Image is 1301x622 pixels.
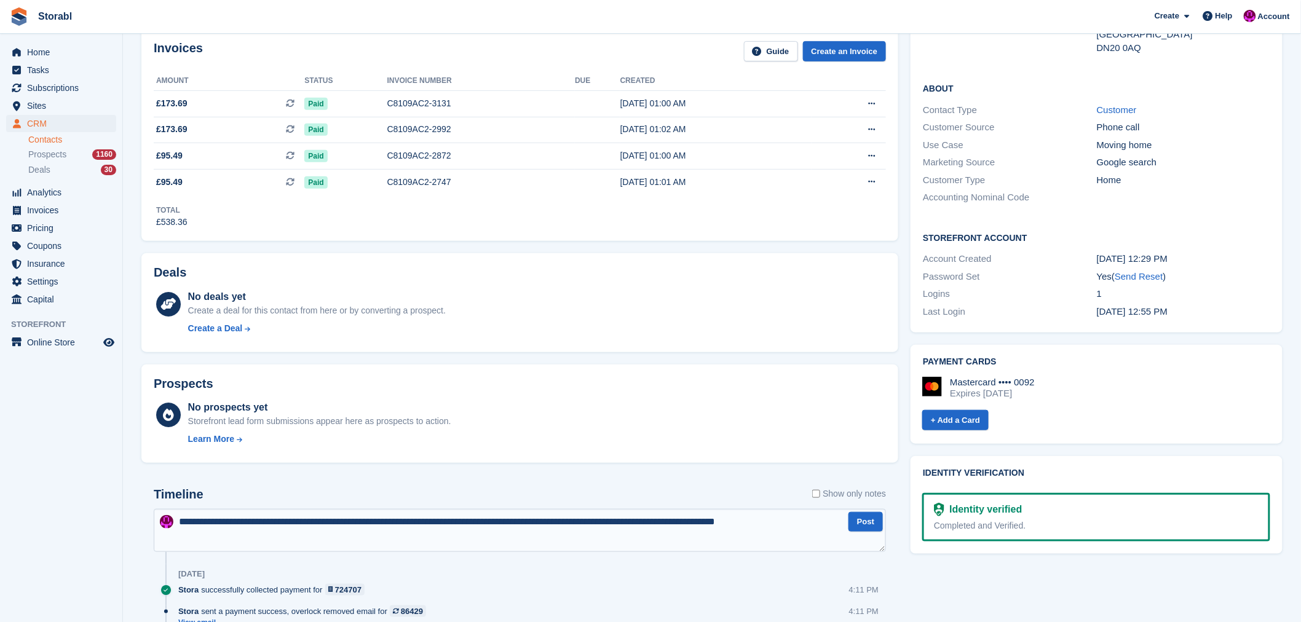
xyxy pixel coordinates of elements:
[1097,138,1271,152] div: Moving home
[1216,10,1233,22] span: Help
[27,97,101,114] span: Sites
[304,71,387,91] th: Status
[188,304,446,317] div: Create a deal for this contact from here or by converting a prospect.
[944,502,1022,517] div: Identity verified
[6,61,116,79] a: menu
[923,231,1270,243] h2: Storefront Account
[812,487,820,500] input: Show only notes
[6,184,116,201] a: menu
[1112,271,1166,281] span: ( )
[923,120,1097,135] div: Customer Source
[101,335,116,350] a: Preview store
[923,287,1097,301] div: Logins
[6,202,116,219] a: menu
[1097,270,1271,284] div: Yes
[6,44,116,61] a: menu
[923,468,1270,478] h2: Identity verification
[1097,252,1271,266] div: [DATE] 12:29 PM
[154,377,213,391] h2: Prospects
[10,7,28,26] img: stora-icon-8386f47178a22dfd0bd8f6a31ec36ba5ce8667c1dd55bd0f319d3a0aa187defe.svg
[178,569,205,579] div: [DATE]
[6,334,116,351] a: menu
[92,149,116,160] div: 1160
[387,97,575,110] div: C8109AC2-3131
[304,98,327,110] span: Paid
[1097,287,1271,301] div: 1
[922,410,989,430] a: + Add a Card
[620,71,812,91] th: Created
[1097,28,1271,42] div: [GEOGRAPHIC_DATA]
[1097,104,1137,115] a: Customer
[6,79,116,96] a: menu
[923,138,1097,152] div: Use Case
[28,134,116,146] a: Contacts
[934,503,944,516] img: Identity Verification Ready
[27,184,101,201] span: Analytics
[188,433,234,446] div: Learn More
[387,176,575,189] div: C8109AC2-2747
[335,584,362,596] div: 724707
[848,512,883,532] button: Post
[188,289,446,304] div: No deals yet
[156,123,188,136] span: £173.69
[6,115,116,132] a: menu
[923,155,1097,170] div: Marketing Source
[1097,120,1271,135] div: Phone call
[1258,10,1290,23] span: Account
[27,202,101,219] span: Invoices
[744,41,798,61] a: Guide
[178,605,199,617] span: Stora
[11,318,122,331] span: Storefront
[27,273,101,290] span: Settings
[101,165,116,175] div: 30
[33,6,77,26] a: Storabl
[923,357,1270,367] h2: Payment cards
[304,150,327,162] span: Paid
[923,191,1097,205] div: Accounting Nominal Code
[923,173,1097,187] div: Customer Type
[620,176,812,189] div: [DATE] 01:01 AM
[304,176,327,189] span: Paid
[1115,271,1163,281] a: Send Reset
[27,61,101,79] span: Tasks
[1155,10,1179,22] span: Create
[923,252,1097,266] div: Account Created
[620,97,812,110] div: [DATE] 01:00 AM
[27,334,101,351] span: Online Store
[6,291,116,308] a: menu
[178,584,371,596] div: successfully collected payment for
[178,584,199,596] span: Stora
[950,388,1035,399] div: Expires [DATE]
[575,71,620,91] th: Due
[325,584,365,596] a: 724707
[6,97,116,114] a: menu
[156,97,188,110] span: £173.69
[1097,173,1271,187] div: Home
[27,237,101,254] span: Coupons
[6,237,116,254] a: menu
[188,322,446,335] a: Create a Deal
[812,487,886,500] label: Show only notes
[154,41,203,61] h2: Invoices
[188,400,451,415] div: No prospects yet
[923,82,1270,94] h2: About
[156,216,188,229] div: £538.36
[27,291,101,308] span: Capital
[28,148,116,161] a: Prospects 1160
[803,41,887,61] a: Create an Invoice
[188,415,451,428] div: Storefront lead form submissions appear here as prospects to action.
[387,71,575,91] th: Invoice number
[178,605,432,617] div: sent a payment success, overlock removed email for
[1097,155,1271,170] div: Google search
[28,164,50,176] span: Deals
[849,605,879,617] div: 4:11 PM
[950,377,1035,388] div: Mastercard •••• 0092
[27,79,101,96] span: Subscriptions
[188,322,243,335] div: Create a Deal
[156,149,183,162] span: £95.49
[401,605,423,617] div: 86429
[6,273,116,290] a: menu
[387,123,575,136] div: C8109AC2-2992
[387,149,575,162] div: C8109AC2-2872
[188,433,451,446] a: Learn More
